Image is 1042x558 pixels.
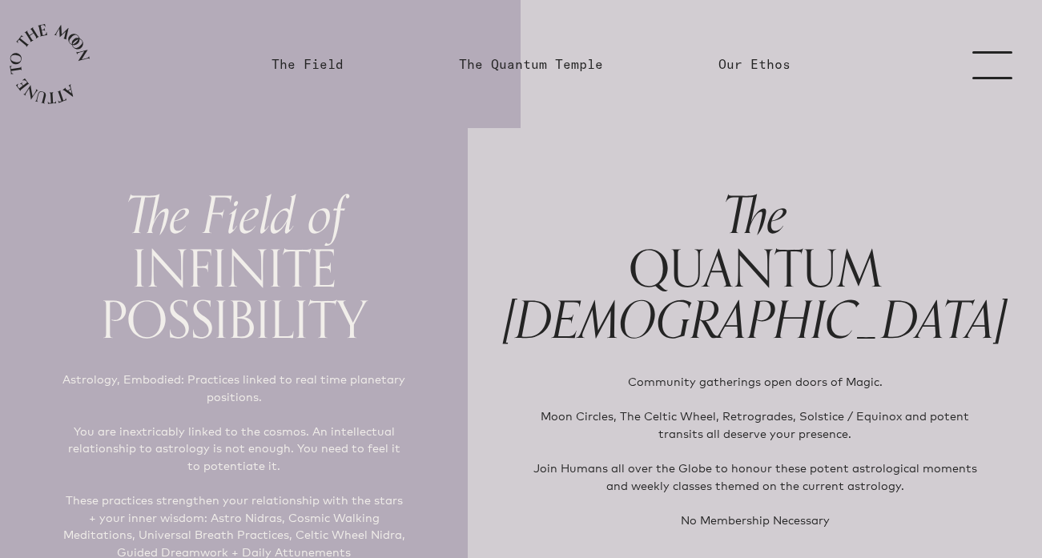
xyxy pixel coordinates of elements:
[503,279,1007,363] span: [DEMOGRAPHIC_DATA]
[125,175,344,259] span: The Field of
[722,175,787,259] span: The
[529,373,981,528] p: Community gatherings open doors of Magic. Moon Circles, The Celtic Wheel, Retrogrades, Solstice /...
[35,189,432,345] h1: INFINITE POSSIBILITY
[718,54,791,74] a: Our Ethos
[272,54,344,74] a: The Field
[503,189,1007,347] h1: QUANTUM
[459,54,603,74] a: The Quantum Temple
